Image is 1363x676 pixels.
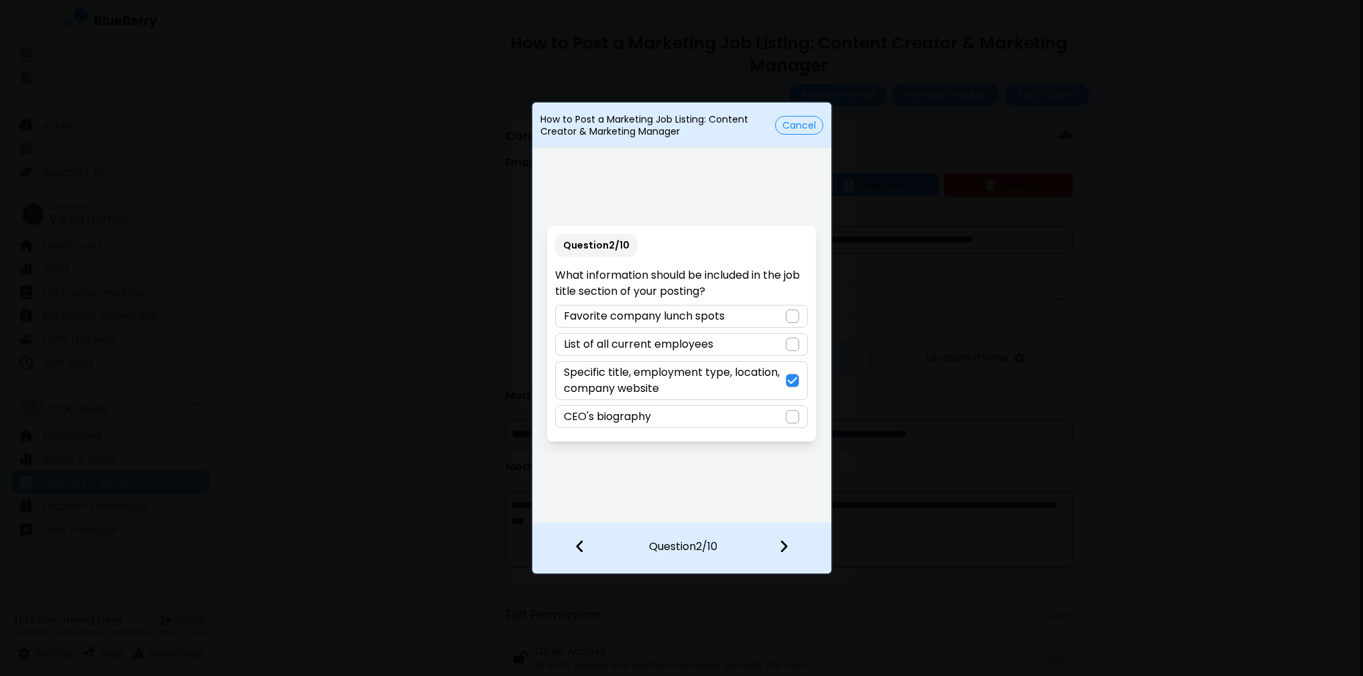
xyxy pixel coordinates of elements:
[564,308,725,324] p: Favorite company lunch spots
[564,336,713,352] p: List of all current employees
[555,267,808,299] p: What information should be included in the job title section of your posting?
[788,375,797,386] img: check
[649,523,717,555] p: Question 2 / 10
[564,409,651,425] p: CEO's biography
[555,234,638,257] p: Question 2 / 10
[775,116,823,135] button: Cancel
[564,364,786,397] p: Specific title, employment type, location, company website
[575,539,585,553] img: file icon
[540,113,775,137] p: How to Post a Marketing Job Listing: Content Creator & Marketing Manager
[779,539,788,553] img: file icon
